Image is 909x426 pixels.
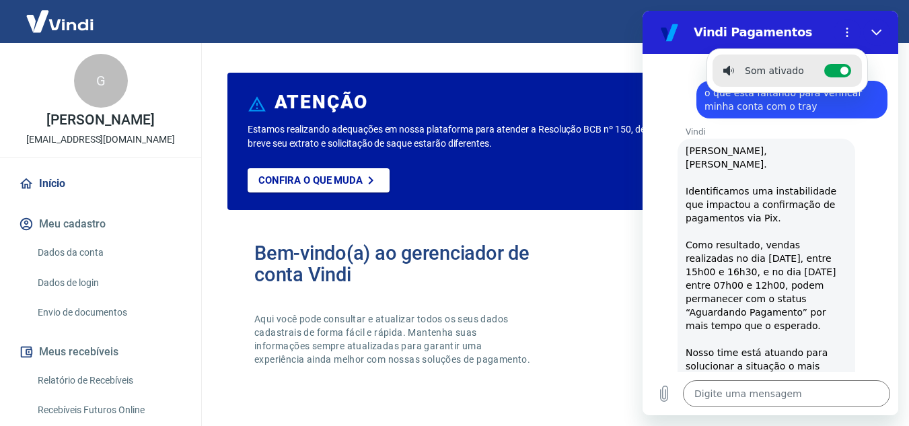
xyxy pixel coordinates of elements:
a: Confira o que muda [248,168,390,192]
p: [EMAIL_ADDRESS][DOMAIN_NAME] [26,133,175,147]
h6: ATENÇÃO [275,96,368,109]
button: Carregar arquivo [8,369,35,396]
p: Estamos realizando adequações em nossa plataforma para atender a Resolução BCB nº 150, de [DATE].... [248,122,735,151]
h2: Bem-vindo(a) ao gerenciador de conta Vindi [254,242,552,285]
a: Recebíveis Futuros Online [32,396,185,424]
a: Relatório de Recebíveis [32,367,185,394]
a: Dados da conta [32,239,185,267]
a: Dados de login [32,269,185,297]
iframe: Janela de mensagens [643,11,898,415]
img: Vindi [16,1,104,42]
a: Envio de documentos [32,299,185,326]
p: Confira o que muda [258,174,363,186]
button: Meus recebíveis [16,337,185,367]
p: Aqui você pode consultar e atualizar todos os seus dados cadastrais de forma fácil e rápida. Mant... [254,312,533,366]
button: Sair [844,9,893,34]
div: G [74,54,128,108]
button: Meu cadastro [16,209,185,239]
p: [PERSON_NAME] [46,113,154,127]
a: Início [16,169,185,199]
